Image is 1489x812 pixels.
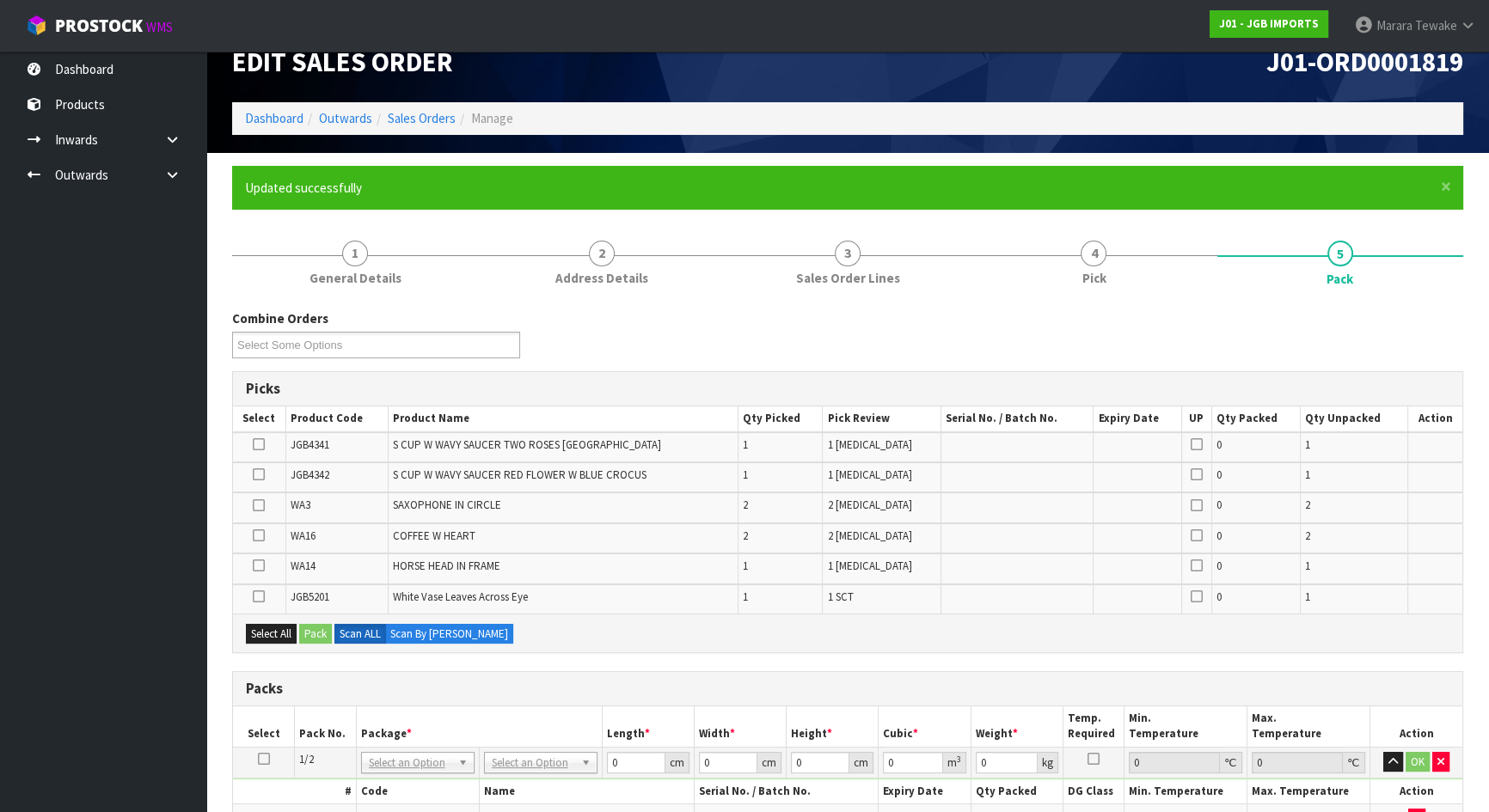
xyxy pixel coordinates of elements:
[827,437,911,452] span: 1 [MEDICAL_DATA]
[1063,706,1124,747] th: Temp. Required
[1305,559,1310,573] span: 1
[827,528,911,543] span: 2 [MEDICAL_DATA]
[1305,528,1310,543] span: 2
[589,241,615,266] span: 2
[291,559,316,573] span: WA14
[245,180,362,196] span: Updated successfully
[1407,406,1462,431] th: Action
[694,779,879,804] th: Serial No. / Batch No.
[738,406,823,431] th: Qty Picked
[743,528,748,543] span: 2
[1266,45,1463,79] span: J01-ORD0001819
[1124,706,1247,747] th: Min. Temperature
[827,498,911,512] span: 2 [MEDICAL_DATA]
[743,467,748,482] span: 1
[309,269,401,287] span: General Details
[1219,16,1319,31] strong: J01 - JGB IMPORTS
[827,467,911,482] span: 1 [MEDICAL_DATA]
[1216,559,1222,573] span: 0
[1305,467,1310,482] span: 1
[393,498,501,512] span: SAXOPHONE IN CIRCLE
[1216,498,1222,512] span: 0
[849,752,873,773] div: cm
[1247,706,1370,747] th: Max. Temperature
[291,589,329,604] span: JGB5201
[232,309,328,327] label: Combine Orders
[385,624,513,644] label: Scan By [PERSON_NAME]
[879,706,971,747] th: Cubic
[299,752,314,766] span: 1/2
[388,110,456,126] a: Sales Orders
[291,498,310,512] span: WA3
[1216,528,1222,543] span: 0
[356,779,479,804] th: Code
[334,624,386,644] label: Scan ALL
[246,381,1449,397] h3: Picks
[393,589,528,604] span: White Vase Leaves Across Eye
[299,624,332,644] button: Pack
[1343,752,1365,773] div: ℃
[471,110,513,126] span: Manage
[555,269,648,287] span: Address Details
[1211,406,1300,431] th: Qty Packed
[1216,589,1222,604] span: 0
[1370,779,1462,804] th: Action
[743,437,748,452] span: 1
[1216,437,1222,452] span: 0
[1376,17,1412,34] span: Marara
[743,559,748,573] span: 1
[1305,498,1310,512] span: 2
[393,559,500,573] span: HORSE HEAD IN FRAME
[1216,467,1222,482] span: 0
[285,406,389,431] th: Product Code
[233,406,285,431] th: Select
[1181,406,1211,431] th: UP
[26,15,47,36] img: cube-alt.png
[393,437,661,452] span: S CUP W WAVY SAUCER TWO ROSES [GEOGRAPHIC_DATA]
[602,706,694,747] th: Length
[1247,779,1370,804] th: Max. Temperature
[827,589,853,604] span: 1 SCT
[941,406,1094,431] th: Serial No. / Batch No.
[319,110,372,126] a: Outwards
[1327,241,1353,266] span: 5
[291,467,329,482] span: JGB4342
[1081,241,1106,266] span: 4
[694,706,786,747] th: Width
[1063,779,1124,804] th: DG Class
[393,528,475,543] span: COFFEE W HEART
[1327,270,1353,288] span: Pack
[393,467,646,482] span: S CUP W WAVY SAUCER RED FLOWER W BLUE CROCUS
[1370,706,1462,747] th: Action
[1406,752,1430,772] button: OK
[233,779,356,804] th: #
[342,241,368,266] span: 1
[757,752,781,773] div: cm
[1305,437,1310,452] span: 1
[943,752,966,773] div: m
[233,706,295,747] th: Select
[1124,779,1247,804] th: Min. Temperature
[479,779,694,804] th: Name
[369,753,451,773] span: Select an Option
[389,406,738,431] th: Product Name
[246,624,297,644] button: Select All
[827,559,911,573] span: 1 [MEDICAL_DATA]
[356,706,602,747] th: Package
[291,437,329,452] span: JGB4341
[1441,174,1451,198] span: ×
[971,706,1063,747] th: Weight
[823,406,941,431] th: Pick Review
[146,19,173,35] small: WMS
[1094,406,1181,431] th: Expiry Date
[743,589,748,604] span: 1
[1082,269,1106,287] span: Pick
[1301,406,1408,431] th: Qty Unpacked
[291,528,316,543] span: WA16
[246,681,1449,697] h3: Packs
[295,706,357,747] th: Pack No.
[879,779,971,804] th: Expiry Date
[796,269,900,287] span: Sales Order Lines
[232,45,453,79] span: Edit Sales Order
[957,754,961,765] sup: 3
